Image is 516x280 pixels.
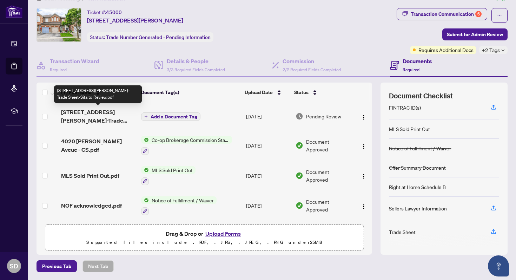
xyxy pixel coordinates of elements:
img: Status Icon [141,166,149,174]
span: MLS Sold Print Out [149,166,196,174]
img: logo [6,5,22,18]
div: Ticket #: [87,8,122,16]
span: Add a Document Tag [151,114,197,119]
td: [DATE] [243,191,293,221]
button: Previous Tab [37,260,77,272]
h4: Details & People [167,57,225,65]
img: Document Status [296,112,303,120]
span: Document Approved [306,198,352,213]
div: 6 [475,11,482,17]
td: [DATE] [243,102,293,130]
button: Status IconMLS Sold Print Out [141,166,196,185]
span: MLS Sold Print Out.pdf [61,171,119,180]
span: Drag & Drop orUpload FormsSupported files include .PDF, .JPG, .JPEG, .PNG under25MB [45,225,363,251]
td: [DATE] [243,161,293,191]
span: Notice of Fulfillment / Waiver [149,196,217,204]
div: [STREET_ADDRESS][PERSON_NAME]-Trade Sheet-Sita to Review.pdf [54,85,142,103]
span: +2 Tags [482,46,500,54]
div: Sellers Lawyer Information [389,204,447,212]
span: Submit for Admin Review [447,29,503,40]
span: ellipsis [497,13,502,18]
div: Right at Home Schedule B [389,183,446,191]
span: Trade Number Generated - Pending Information [106,34,211,40]
button: Transaction Communication6 [397,8,487,20]
div: Status: [87,32,213,42]
img: Logo [361,204,366,209]
button: Upload Forms [203,229,243,238]
img: IMG-W12215987_1.jpg [37,8,81,41]
button: Next Tab [82,260,114,272]
button: Logo [358,200,369,211]
img: Status Icon [141,196,149,204]
div: Trade Sheet [389,228,416,236]
span: Upload Date [245,89,273,96]
img: Status Icon [141,136,149,144]
img: Document Status [296,172,303,180]
span: 2/2 Required Fields Completed [283,67,341,72]
img: Document Status [296,142,303,149]
th: Status [291,83,353,102]
span: Required [50,67,67,72]
h4: Transaction Wizard [50,57,99,65]
th: (7) File Name [58,83,138,102]
img: Logo [361,144,366,149]
span: SD [10,261,18,271]
img: Logo [361,115,366,120]
span: Drag & Drop or [166,229,243,238]
span: Status [294,89,309,96]
div: Notice of Fulfillment / Waiver [389,144,451,152]
span: 3/3 Required Fields Completed [167,67,225,72]
button: Logo [358,111,369,122]
button: Add a Document Tag [141,112,200,121]
span: Required [403,67,419,72]
th: Upload Date [242,83,291,102]
span: plus [144,115,148,118]
span: Document Checklist [389,91,453,101]
span: NOF acknowledged.pdf [61,201,122,210]
span: 45000 [106,9,122,15]
span: Requires Additional Docs [418,46,474,54]
button: Status IconNotice of Fulfillment / Waiver [141,196,217,215]
button: Logo [358,140,369,151]
h4: Commission [283,57,341,65]
button: Status IconCo-op Brokerage Commission Statement [141,136,232,155]
span: Document Approved [306,168,352,183]
img: Document Status [296,202,303,209]
div: FINTRAC ID(s) [389,104,421,111]
td: [DATE] [243,221,293,251]
th: Document Tag(s) [138,83,242,102]
span: [STREET_ADDRESS][PERSON_NAME] [87,16,183,25]
span: Document Approved [306,138,352,153]
button: Logo [358,170,369,181]
span: Pending Review [306,112,341,120]
div: Transaction Communication [411,8,482,20]
div: MLS Sold Print Out [389,125,430,133]
span: Previous Tab [42,261,71,272]
button: Open asap [488,255,509,276]
span: [STREET_ADDRESS][PERSON_NAME]-Trade Sheet-Sita to Review.pdf [61,108,135,125]
img: Logo [361,174,366,179]
td: [DATE] [243,130,293,161]
h4: Documents [403,57,432,65]
span: Co-op Brokerage Commission Statement [149,136,232,144]
p: Supported files include .PDF, .JPG, .JPEG, .PNG under 25 MB [49,238,359,247]
button: Submit for Admin Review [442,28,508,40]
span: down [501,48,505,52]
span: 4020 [PERSON_NAME] Aveue - CS.pdf [61,137,135,154]
div: Offer Summary Document [389,164,446,171]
